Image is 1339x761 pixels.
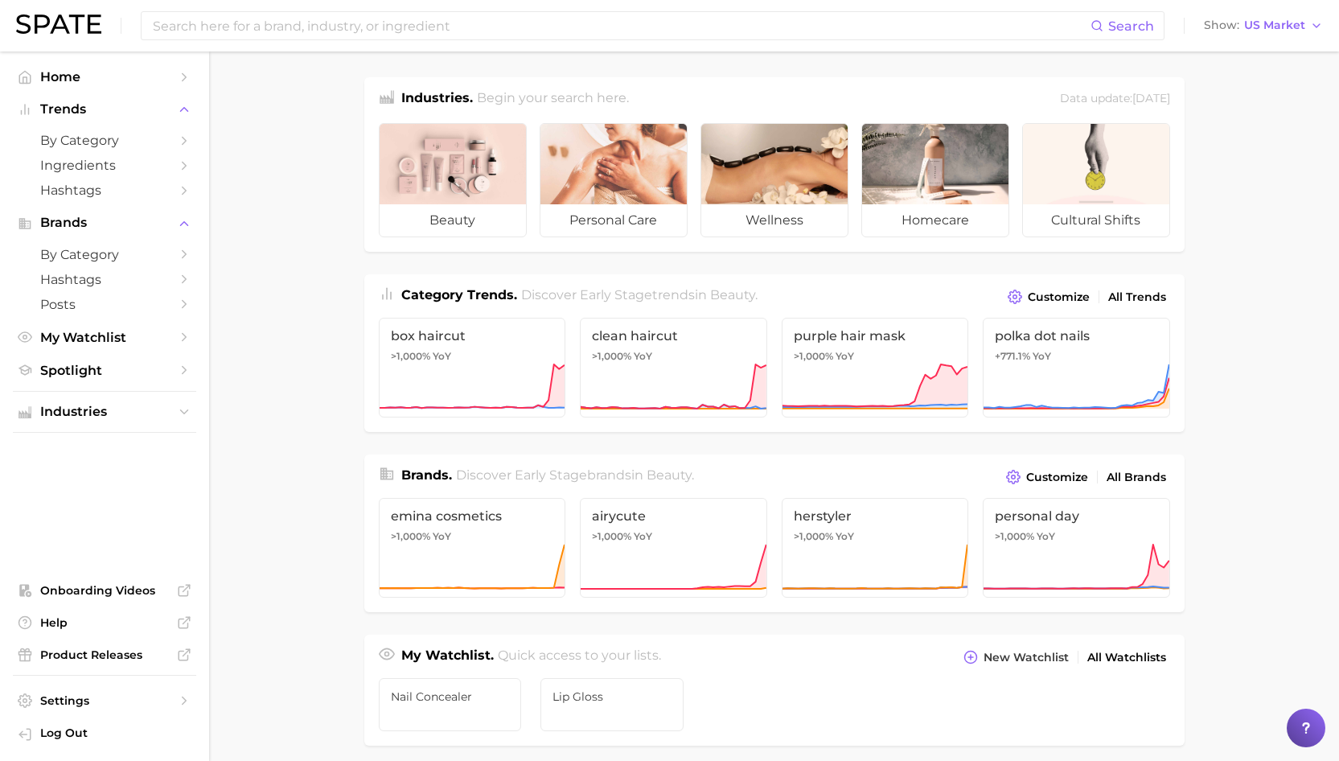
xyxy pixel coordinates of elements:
span: All Trends [1108,290,1166,304]
span: Onboarding Videos [40,583,169,598]
input: Search here for a brand, industry, or ingredient [151,12,1091,39]
span: >1,000% [391,530,430,542]
a: Onboarding Videos [13,578,196,603]
a: Spotlight [13,358,196,383]
h1: Industries. [401,88,473,110]
span: Lip Gloss [552,690,672,703]
a: Nail Concealer [379,678,522,731]
span: YoY [433,350,451,363]
span: YoY [634,350,652,363]
a: Hashtags [13,178,196,203]
button: Customize [1002,466,1091,488]
span: box haircut [391,328,554,343]
span: Log Out [40,726,183,740]
span: Hashtags [40,183,169,198]
h2: Begin your search here. [477,88,629,110]
a: herstyler>1,000% YoY [782,498,969,598]
span: Settings [40,693,169,708]
span: Ingredients [40,158,169,173]
a: by Category [13,128,196,153]
a: Ingredients [13,153,196,178]
span: YoY [1037,530,1055,543]
span: Posts [40,297,169,312]
span: All Watchlists [1087,651,1166,664]
span: >1,000% [592,350,631,362]
span: Industries [40,405,169,419]
div: Data update: [DATE] [1060,88,1170,110]
a: All Watchlists [1083,647,1170,668]
span: by Category [40,133,169,148]
a: homecare [861,123,1009,237]
button: Industries [13,400,196,424]
span: Brands . [401,467,452,483]
a: Log out. Currently logged in with e-mail leon@palladiobeauty.com. [13,721,196,748]
a: clean haircut>1,000% YoY [580,318,767,418]
span: US Market [1244,21,1305,30]
span: Trends [40,102,169,117]
span: >1,000% [794,350,833,362]
button: New Watchlist [959,646,1072,668]
button: Brands [13,211,196,235]
a: beauty [379,123,527,237]
a: Home [13,64,196,89]
img: SPATE [16,14,101,34]
span: >1,000% [794,530,833,542]
a: personal care [540,123,688,237]
span: clean haircut [592,328,755,343]
a: purple hair mask>1,000% YoY [782,318,969,418]
span: Help [40,615,169,630]
span: YoY [634,530,652,543]
a: airycute>1,000% YoY [580,498,767,598]
span: Product Releases [40,648,169,662]
span: Search [1108,19,1154,34]
span: Spotlight [40,363,169,378]
span: beauty [380,204,526,237]
span: Home [40,69,169,84]
span: YoY [836,350,854,363]
a: Lip Gloss [540,678,684,731]
a: All Brands [1103,467,1170,488]
span: purple hair mask [794,328,957,343]
a: box haircut>1,000% YoY [379,318,566,418]
span: YoY [433,530,451,543]
h1: My Watchlist. [401,646,494,668]
a: My Watchlist [13,325,196,350]
a: Product Releases [13,643,196,667]
a: cultural shifts [1022,123,1170,237]
span: Discover Early Stage trends in . [521,287,758,302]
span: herstyler [794,508,957,524]
span: polka dot nails [995,328,1158,343]
span: emina cosmetics [391,508,554,524]
span: YoY [836,530,854,543]
h2: Quick access to your lists. [498,646,661,668]
span: homecare [862,204,1008,237]
span: Hashtags [40,272,169,287]
span: +771.1% [995,350,1030,362]
span: Category Trends . [401,287,517,302]
span: cultural shifts [1023,204,1169,237]
span: wellness [701,204,848,237]
span: My Watchlist [40,330,169,345]
span: >1,000% [391,350,430,362]
span: Nail Concealer [391,690,510,703]
a: All Trends [1104,286,1170,308]
a: personal day>1,000% YoY [983,498,1170,598]
a: Settings [13,689,196,713]
span: All Brands [1107,471,1166,484]
span: beauty [710,287,755,302]
span: YoY [1033,350,1051,363]
a: by Category [13,242,196,267]
span: >1,000% [592,530,631,542]
button: Customize [1004,286,1093,308]
span: Customize [1026,471,1088,484]
span: personal day [995,508,1158,524]
span: by Category [40,247,169,262]
span: Discover Early Stage brands in . [456,467,694,483]
a: Posts [13,292,196,317]
a: wellness [700,123,848,237]
span: Show [1204,21,1239,30]
button: Trends [13,97,196,121]
span: airycute [592,508,755,524]
a: Help [13,611,196,635]
a: emina cosmetics>1,000% YoY [379,498,566,598]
